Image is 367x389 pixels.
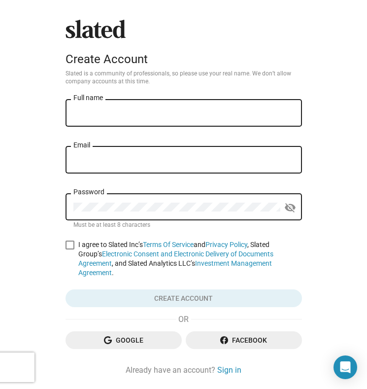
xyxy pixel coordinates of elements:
[205,241,247,248] a: Privacy Policy
[143,241,194,248] a: Terms Of Service
[280,198,300,217] button: Show password
[66,365,302,375] div: Already have an account?
[66,70,302,86] p: Slated is a community of professionals, so please use your real name. We don’t allow company acco...
[78,240,302,278] span: I agree to Slated Inc’s and , Slated Group’s , and Slated Analytics LLC’s .
[66,20,302,70] sl-branding: Create Account
[73,221,150,229] mat-hint: Must be at least 8 characters
[73,331,174,349] span: Google
[66,331,182,349] button: Google
[284,200,296,215] mat-icon: visibility_off
[186,331,302,349] button: Facebook
[194,331,294,349] span: Facebook
[217,365,241,375] a: Sign in
[334,355,357,379] div: Open Intercom Messenger
[78,250,273,267] a: Electronic Consent and Electronic Delivery of Documents Agreement
[66,52,302,66] div: Create Account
